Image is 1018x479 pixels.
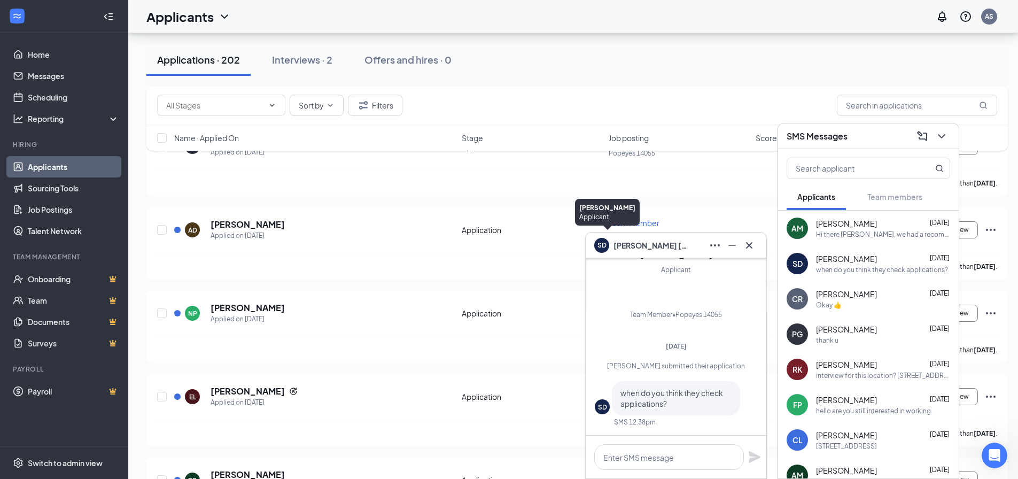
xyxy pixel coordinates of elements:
[462,308,602,319] div: Application
[211,385,285,397] h5: [PERSON_NAME]
[791,223,803,234] div: AM
[726,239,739,252] svg: Minimize
[792,329,803,339] div: PG
[816,442,877,451] div: [STREET_ADDRESS]
[211,314,285,325] div: Applied on [DATE]
[743,239,756,252] svg: Cross
[816,359,877,370] span: [PERSON_NAME]
[984,223,997,236] svg: Ellipses
[930,254,950,262] span: [DATE]
[630,310,722,320] div: Team Member • Popeyes 14055
[28,290,119,311] a: TeamCrown
[28,220,119,242] a: Talent Network
[816,430,877,441] span: [PERSON_NAME]
[289,387,298,396] svg: Reapply
[28,44,119,65] a: Home
[930,395,950,403] span: [DATE]
[12,11,22,21] svg: WorkstreamLogo
[290,95,344,116] button: Sort byChevronDown
[816,289,877,299] span: [PERSON_NAME]
[984,307,997,320] svg: Ellipses
[979,101,988,110] svg: MagnifyingGlass
[816,253,877,264] span: [PERSON_NAME]
[706,237,724,254] button: Ellipses
[28,458,103,468] div: Switch to admin view
[462,391,602,402] div: Application
[985,12,993,21] div: AS
[792,293,803,304] div: CR
[579,203,635,212] div: [PERSON_NAME]
[595,361,757,370] div: [PERSON_NAME] submitted their application
[756,133,777,143] span: Score
[326,101,335,110] svg: ChevronDown
[188,226,197,235] div: AD
[211,230,285,241] div: Applied on [DATE]
[816,265,948,274] div: when do you think they check applications?
[609,133,649,143] span: Job posting
[914,128,931,145] button: ComposeMessage
[364,53,452,66] div: Offers and hires · 0
[614,418,656,427] div: SMS 12:38pm
[792,435,803,445] div: CL
[462,225,602,235] div: Application
[146,7,214,26] h1: Applicants
[724,237,741,254] button: Minimize
[930,360,950,368] span: [DATE]
[666,342,687,350] span: [DATE]
[959,10,972,23] svg: QuestionInfo
[930,289,950,297] span: [DATE]
[930,466,950,474] span: [DATE]
[28,268,119,290] a: OnboardingCrown
[748,451,761,463] button: Plane
[28,333,119,354] a: SurveysCrown
[462,133,483,143] span: Stage
[13,365,117,374] div: Payroll
[930,219,950,227] span: [DATE]
[28,381,119,402] a: PayrollCrown
[620,388,723,408] span: when do you think they check applications?
[816,336,838,345] div: thank u
[211,302,285,314] h5: [PERSON_NAME]
[916,130,929,143] svg: ComposeMessage
[28,199,119,220] a: Job Postings
[793,399,802,410] div: FP
[28,65,119,87] a: Messages
[348,95,402,116] button: Filter Filters
[13,458,24,468] svg: Settings
[930,325,950,333] span: [DATE]
[28,87,119,108] a: Scheduling
[28,156,119,177] a: Applicants
[613,239,688,251] span: [PERSON_NAME] [PERSON_NAME]
[157,53,240,66] div: Applications · 202
[598,403,607,412] div: SD
[816,465,877,476] span: [PERSON_NAME]
[28,113,120,124] div: Reporting
[974,346,996,354] b: [DATE]
[974,179,996,187] b: [DATE]
[709,239,721,252] svg: Ellipses
[166,99,263,111] input: All Stages
[579,212,635,221] div: Applicant
[28,177,119,199] a: Sourcing Tools
[787,130,848,142] h3: SMS Messages
[792,364,802,375] div: RK
[816,218,877,229] span: [PERSON_NAME]
[816,395,877,405] span: [PERSON_NAME]
[935,130,948,143] svg: ChevronDown
[218,10,231,23] svg: ChevronDown
[13,140,117,149] div: Hiring
[974,262,996,271] b: [DATE]
[211,219,285,230] h5: [PERSON_NAME]
[661,265,691,275] div: Applicant
[816,230,950,239] div: Hi there [PERSON_NAME], we had a recommendation given by your uncle from the popeyes in [US_STATE...
[930,430,950,438] span: [DATE]
[272,53,332,66] div: Interviews · 2
[936,10,949,23] svg: Notifications
[103,11,114,22] svg: Collapse
[816,371,950,380] div: interview for this location? [STREET_ADDRESS]
[935,164,944,173] svg: MagnifyingGlass
[268,101,276,110] svg: ChevronDown
[211,397,298,408] div: Applied on [DATE]
[933,128,950,145] button: ChevronDown
[13,113,24,124] svg: Analysis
